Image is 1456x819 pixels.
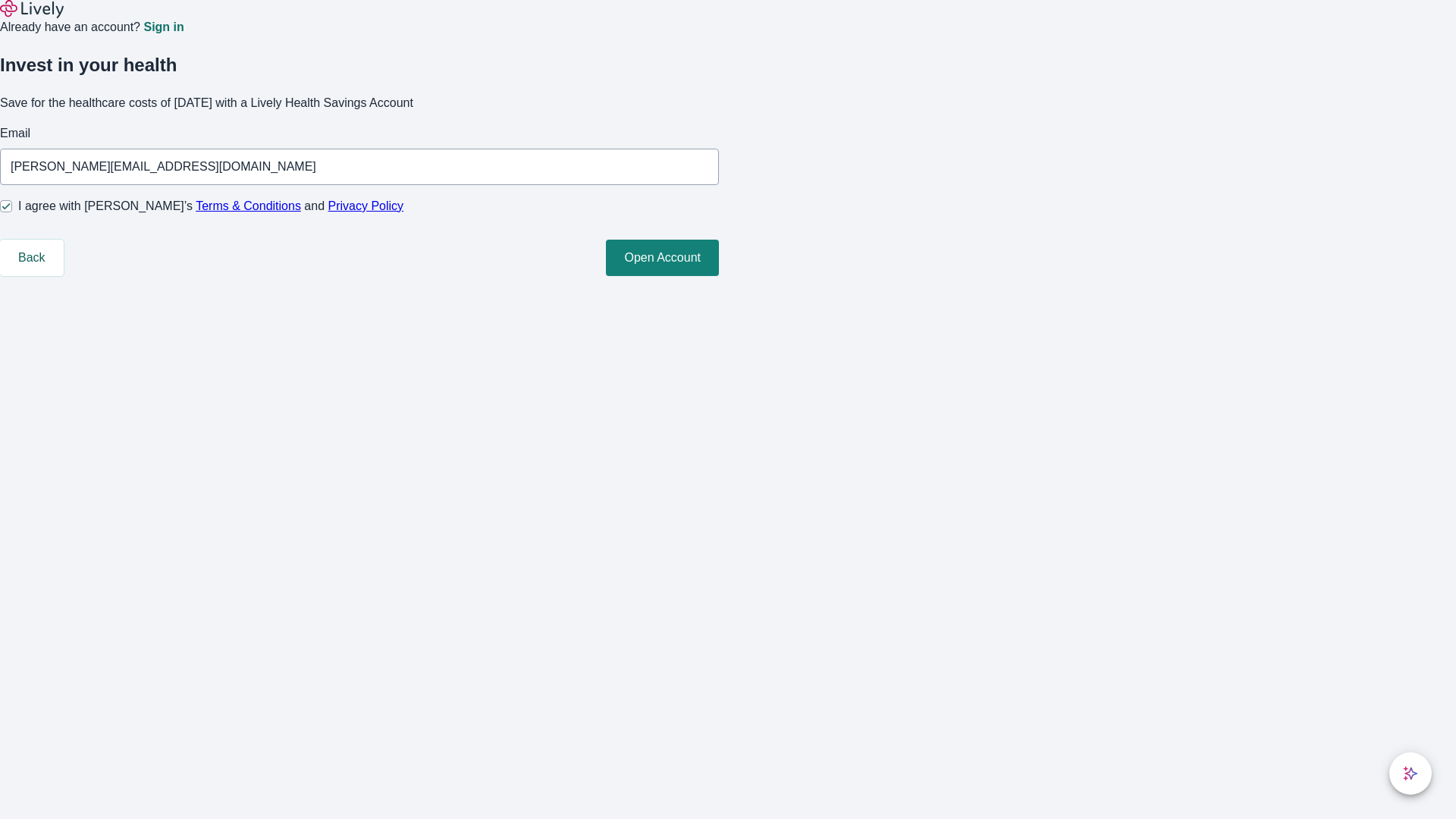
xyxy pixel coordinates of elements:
svg: Lively AI Assistant [1403,766,1418,781]
span: I agree with [PERSON_NAME]’s and [18,197,403,215]
a: Terms & Conditions [196,199,301,212]
button: Open Account [606,240,719,276]
a: Privacy Policy [328,199,404,212]
a: Sign in [143,21,184,33]
button: chat [1389,752,1432,795]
